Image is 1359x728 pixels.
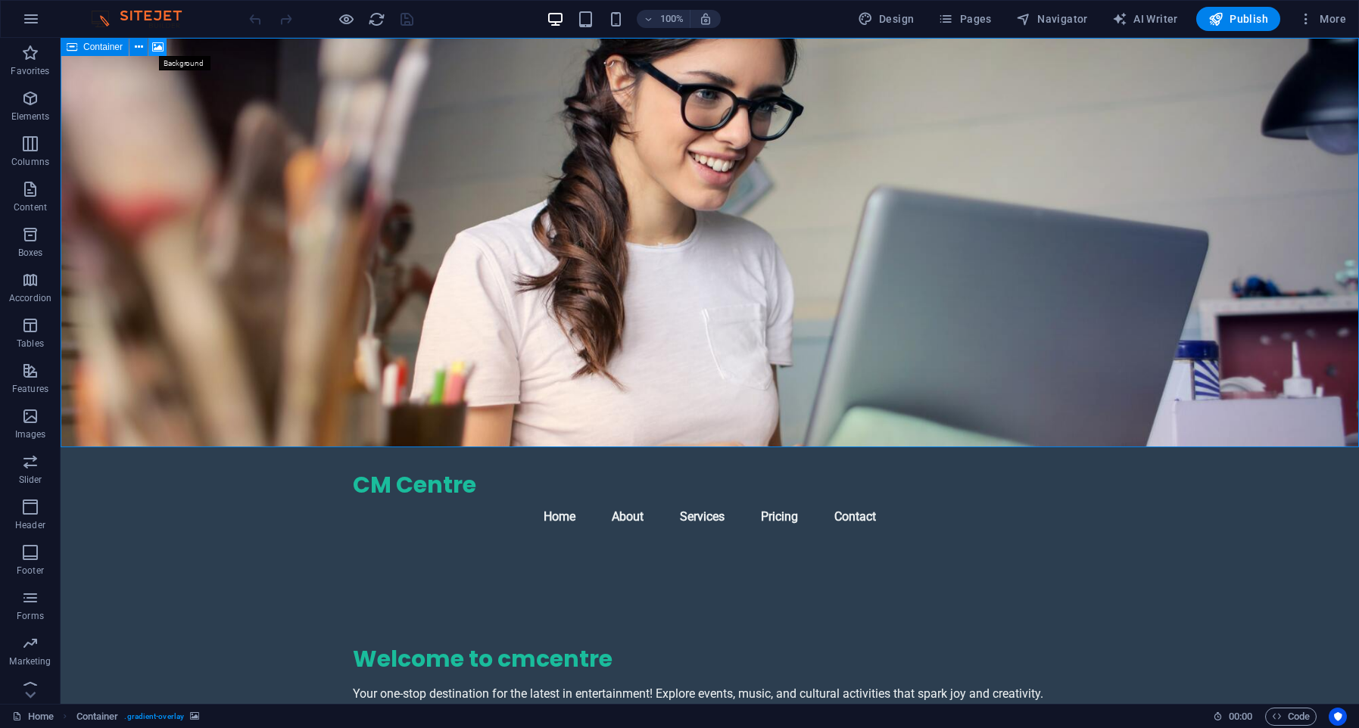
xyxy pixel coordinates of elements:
[938,11,991,26] span: Pages
[76,708,200,726] nav: breadcrumb
[1229,708,1252,726] span: 00 00
[1208,11,1268,26] span: Publish
[9,292,51,304] p: Accordion
[852,7,921,31] button: Design
[368,11,385,28] i: Reload page
[1112,11,1178,26] span: AI Writer
[1196,7,1280,31] button: Publish
[17,610,44,622] p: Forms
[1298,11,1346,26] span: More
[12,708,54,726] a: Click to cancel selection. Double-click to open Pages
[367,10,385,28] button: reload
[11,110,50,123] p: Elements
[87,10,201,28] img: Editor Logo
[1329,708,1347,726] button: Usercentrics
[932,7,997,31] button: Pages
[1265,708,1317,726] button: Code
[1016,11,1088,26] span: Navigator
[159,56,210,70] mark: Background
[15,428,46,440] p: Images
[1239,711,1242,722] span: :
[190,712,199,720] i: This element contains a background
[124,708,184,726] span: . gradient-overlay
[18,247,43,259] p: Boxes
[17,338,44,350] p: Tables
[19,474,42,486] p: Slider
[337,10,355,28] button: Click here to leave preview mode and continue editing
[14,201,47,213] p: Content
[76,708,119,726] span: Click to select. Double-click to edit
[17,565,44,577] p: Footer
[637,10,690,28] button: 100%
[9,655,51,667] p: Marketing
[12,383,48,395] p: Features
[11,156,49,168] p: Columns
[1272,708,1310,726] span: Code
[699,12,712,26] i: On resize automatically adjust zoom level to fit chosen device.
[1010,7,1094,31] button: Navigator
[83,42,123,51] span: Container
[15,519,45,531] p: Header
[1213,708,1253,726] h6: Session time
[1292,7,1352,31] button: More
[852,7,921,31] div: Design (Ctrl+Alt+Y)
[659,10,684,28] h6: 100%
[858,11,915,26] span: Design
[1106,7,1184,31] button: AI Writer
[11,65,49,77] p: Favorites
